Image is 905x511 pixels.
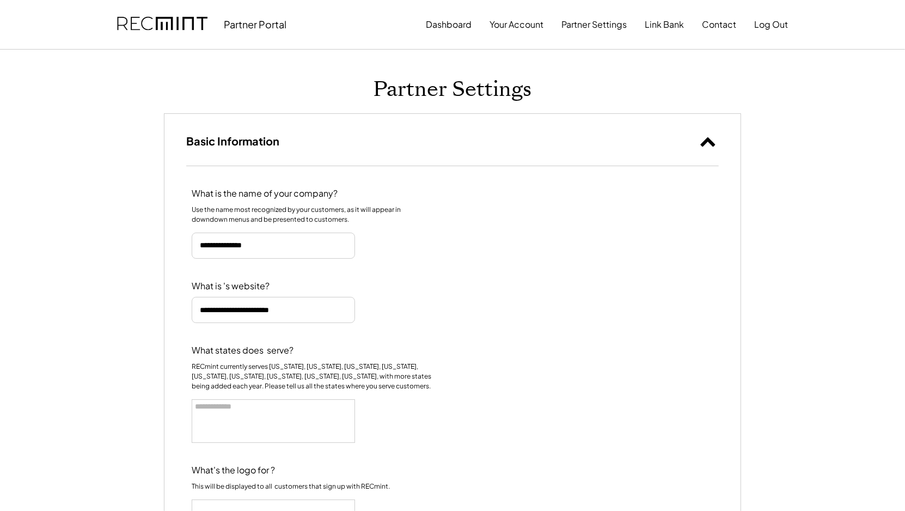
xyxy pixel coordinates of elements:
button: Your Account [490,14,543,35]
button: Log Out [754,14,788,35]
button: Link Bank [645,14,684,35]
div: Use the name most recognized by your customers, as it will appear in downdown menus and be presen... [192,205,437,224]
h3: Basic Information [186,134,279,148]
div: This will be displayed to all customers that sign up with RECmint. [192,482,390,491]
img: recmint-logotype%403x.png [117,6,207,43]
button: Dashboard [426,14,472,35]
div: What is 's website? [192,281,301,292]
div: Partner Portal [224,18,286,31]
button: Partner Settings [561,14,627,35]
div: What is the name of your company? [192,188,338,199]
div: What states does serve? [192,345,301,356]
button: Contact [702,14,736,35]
div: RECmint currently serves [US_STATE], [US_STATE], [US_STATE], [US_STATE], [US_STATE], [US_STATE], ... [192,362,437,391]
h1: Partner Settings [374,77,532,102]
div: What's the logo for ? [192,465,301,476]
